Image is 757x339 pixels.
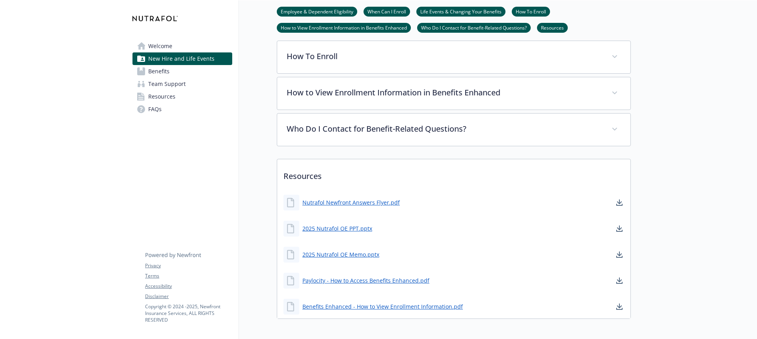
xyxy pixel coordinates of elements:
[148,78,186,90] span: Team Support
[417,24,531,31] a: Who Do I Contact for Benefit-Related Questions?
[615,302,624,311] a: download document
[148,52,214,65] span: New Hire and Life Events
[302,302,463,311] a: Benefits Enhanced - How to View Enrollment Information.pdf
[277,41,630,73] div: How To Enroll
[302,198,400,207] a: Nutrafol Newfront Answers Flyer.pdf
[148,103,162,115] span: FAQs
[615,250,624,259] a: download document
[615,276,624,285] a: download document
[302,250,379,259] a: 2025 Nutrafol OE Memo.pptx
[512,7,550,15] a: How To Enroll
[148,90,175,103] span: Resources
[277,114,630,146] div: Who Do I Contact for Benefit-Related Questions?
[302,276,429,285] a: Paylocity - How to Access Benefits Enhanced.pdf
[364,7,410,15] a: When Can I Enroll
[132,103,232,115] a: FAQs
[145,293,232,300] a: Disclaimer
[302,224,372,233] a: 2025 Nutrafol OE PPT.pptx
[145,262,232,269] a: Privacy
[277,24,411,31] a: How to View Enrollment Information in Benefits Enhanced
[132,78,232,90] a: Team Support
[145,303,232,323] p: Copyright © 2024 - 2025 , Newfront Insurance Services, ALL RIGHTS RESERVED
[148,65,170,78] span: Benefits
[145,272,232,279] a: Terms
[132,90,232,103] a: Resources
[148,40,172,52] span: Welcome
[287,87,602,99] p: How to View Enrollment Information in Benefits Enhanced
[132,65,232,78] a: Benefits
[615,198,624,207] a: download document
[537,24,568,31] a: Resources
[615,224,624,233] a: download document
[277,77,630,110] div: How to View Enrollment Information in Benefits Enhanced
[287,50,602,62] p: How To Enroll
[287,123,602,135] p: Who Do I Contact for Benefit-Related Questions?
[277,7,357,15] a: Employee & Dependent Eligibility
[145,283,232,290] a: Accessibility
[132,40,232,52] a: Welcome
[416,7,505,15] a: Life Events & Changing Your Benefits
[277,159,630,188] p: Resources
[132,52,232,65] a: New Hire and Life Events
